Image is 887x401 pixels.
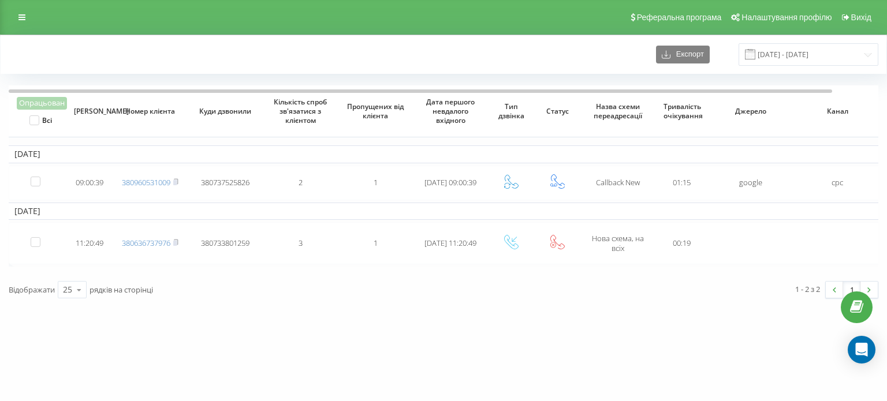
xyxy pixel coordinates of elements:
[843,282,860,298] a: 1
[542,107,573,116] span: Статус
[795,283,820,295] div: 1 - 2 з 2
[664,102,700,120] span: Тривалість очікування
[90,284,153,295] span: рядків на сторінці
[655,166,707,200] td: 01:15
[424,238,476,248] span: [DATE] 11:20:49
[9,284,55,295] span: Відображати
[495,102,527,120] span: Тип дзвінка
[851,13,871,22] span: Вихід
[794,166,881,200] td: cpc
[580,166,655,200] td: Сallback New
[299,238,303,248] span: 3
[580,222,655,264] td: Нова схема, на всіх
[63,284,72,295] div: 25
[122,107,179,116] span: Номер клієнта
[637,13,722,22] span: Реферальна програма
[655,222,707,264] td: 00:19
[717,107,785,116] span: Джерело
[707,166,794,200] td: google
[201,177,249,188] span: 380737525826
[197,107,254,116] span: Куди дзвонили
[122,238,170,248] a: 380636737976
[374,177,378,188] span: 1
[272,98,329,125] span: Кількість спроб зв'язатися з клієнтом
[122,177,170,188] a: 380960531009
[424,177,476,188] span: [DATE] 09:00:39
[66,166,113,200] td: 09:00:39
[848,336,875,363] div: Open Intercom Messenger
[804,107,871,116] span: Канал
[29,115,52,125] label: Всі
[590,102,647,120] span: Назва схеми переадресації
[347,102,404,120] span: Пропущених від клієнта
[201,238,249,248] span: 380733801259
[656,46,710,63] button: Експорт
[74,107,105,116] span: [PERSON_NAME]
[741,13,832,22] span: Налаштування профілю
[299,177,303,188] span: 2
[374,238,378,248] span: 1
[66,222,113,264] td: 11:20:49
[670,50,704,59] span: Експорт
[422,98,479,125] span: Дата першого невдалого вхідного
